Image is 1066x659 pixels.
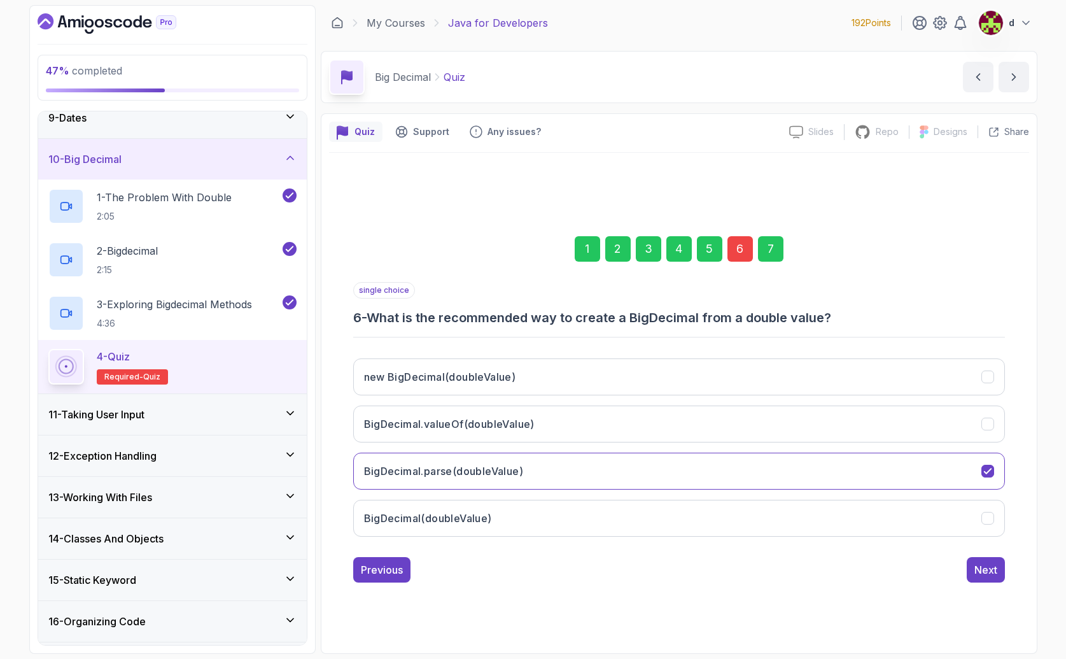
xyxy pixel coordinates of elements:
[48,407,144,422] h3: 11 - Taking User Input
[462,122,549,142] button: Feedback button
[38,394,307,435] button: 11-Taking User Input
[413,125,449,138] p: Support
[97,243,158,259] p: 2 - Bigdecimal
[353,453,1005,490] button: BigDecimal.parse(doubleValue)
[367,15,425,31] a: My Courses
[852,17,891,29] p: 192 Points
[97,264,158,276] p: 2:15
[97,210,232,223] p: 2:05
[388,122,457,142] button: Support button
[364,511,492,526] h3: BigDecimal(doubleValue)
[974,562,997,578] div: Next
[979,11,1003,35] img: user profile image
[48,531,164,546] h3: 14 - Classes And Objects
[353,309,1005,327] h3: 6 - What is the recommended way to create a BigDecimal from a double value?
[354,125,375,138] p: Quiz
[353,358,1005,395] button: new BigDecimal(doubleValue)
[758,236,783,262] div: 7
[331,17,344,29] a: Dashboard
[364,369,516,385] h3: new BigDecimal(doubleValue)
[38,518,307,559] button: 14-Classes And Objects
[575,236,600,262] div: 1
[605,236,631,262] div: 2
[48,110,87,125] h3: 9 - Dates
[364,464,524,479] h3: BigDecimal.parse(doubleValue)
[1009,17,1014,29] p: d
[38,97,307,138] button: 9-Dates
[697,236,722,262] div: 5
[353,406,1005,443] button: BigDecimal.valueOf(doubleValue)
[666,236,692,262] div: 4
[361,562,403,578] div: Previous
[38,560,307,600] button: 15-Static Keyword
[353,500,1005,537] button: BigDecimal(doubleValue)
[38,13,206,34] a: Dashboard
[487,125,541,138] p: Any issues?
[876,125,899,138] p: Repo
[48,242,297,278] button: 2-Bigdecimal2:15
[329,122,382,142] button: quiz button
[978,125,1029,138] button: Share
[97,190,232,205] p: 1 - The Problem With Double
[38,139,307,180] button: 10-Big Decimal
[934,125,967,138] p: Designs
[48,152,122,167] h3: 10 - Big Decimal
[48,490,152,505] h3: 13 - Working With Files
[48,614,146,629] h3: 16 - Organizing Code
[97,297,252,312] p: 3 - Exploring Bigdecimal Methods
[353,557,410,583] button: Previous
[727,236,753,262] div: 6
[444,69,465,85] p: Quiz
[46,64,69,77] span: 47 %
[143,372,160,382] span: quiz
[97,317,252,330] p: 4:36
[978,10,1032,36] button: user profile imaged
[48,349,297,385] button: 4-QuizRequired-quiz
[38,436,307,476] button: 12-Exception Handling
[38,477,307,518] button: 13-Working With Files
[448,15,548,31] p: Java for Developers
[636,236,661,262] div: 3
[104,372,143,382] span: Required-
[364,416,535,432] h3: BigDecimal.valueOf(doubleValue)
[808,125,834,138] p: Slides
[1004,125,1029,138] p: Share
[38,601,307,642] button: 16-Organizing Code
[963,62,993,92] button: previous content
[999,62,1029,92] button: next content
[967,557,1005,583] button: Next
[97,349,130,364] p: 4 - Quiz
[375,69,431,85] p: Big Decimal
[48,295,297,331] button: 3-Exploring Bigdecimal Methods4:36
[48,572,136,588] h3: 15 - Static Keyword
[46,64,122,77] span: completed
[48,448,157,464] h3: 12 - Exception Handling
[48,188,297,224] button: 1-The Problem With Double2:05
[353,282,415,299] p: single choice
